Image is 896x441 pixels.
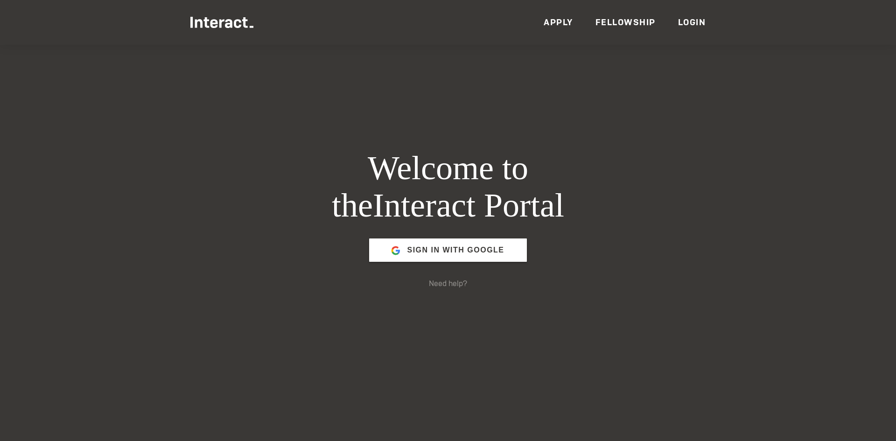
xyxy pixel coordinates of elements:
span: Sign in with Google [407,239,504,261]
img: Interact Logo [190,17,253,28]
span: Interact Portal [373,187,564,224]
h1: Welcome to the [269,150,627,224]
a: Login [678,17,706,28]
a: Fellowship [595,17,656,28]
a: Apply [544,17,573,28]
a: Need help? [429,279,467,288]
